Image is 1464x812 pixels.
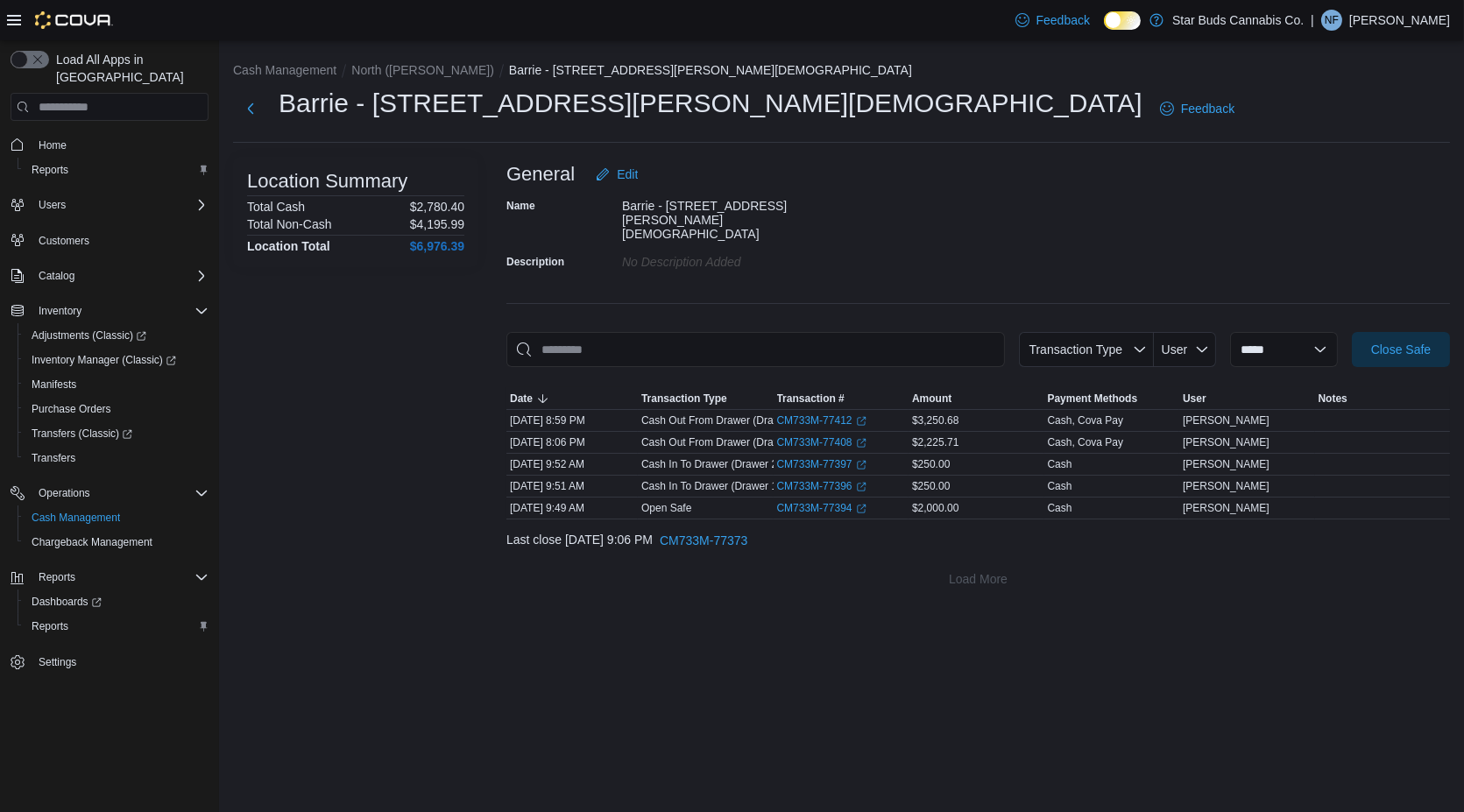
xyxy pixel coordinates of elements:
span: Edit [617,166,638,183]
span: $2,000.00 [912,501,958,515]
div: Cash [1048,479,1072,493]
span: Transaction Type [641,392,727,406]
span: Amount [912,392,951,406]
span: Dashboards [32,595,102,609]
div: Cash, Cova Pay [1048,413,1124,427]
button: Reports [18,614,216,639]
button: Next [233,91,268,126]
span: Load All Apps in [GEOGRAPHIC_DATA] [49,51,209,86]
p: [PERSON_NAME] [1349,10,1450,31]
span: Users [32,194,209,215]
p: Star Buds Cannabis Co. [1172,10,1304,31]
button: Transfers [18,446,216,470]
span: Customers [39,234,89,248]
a: Transfers (Classic) [25,423,139,444]
button: User [1154,332,1216,367]
p: Open Safe [641,501,691,515]
span: Chargeback Management [25,532,209,553]
button: Inventory [4,299,216,323]
h3: General [506,164,575,185]
span: [PERSON_NAME] [1183,435,1270,449]
a: Purchase Orders [25,399,118,420]
a: CM733M-77394External link [777,501,866,515]
a: CM733M-77396External link [777,479,866,493]
span: Inventory Manager (Classic) [32,353,176,367]
a: CM733M-77412External link [777,413,866,427]
svg: External link [856,460,866,470]
a: Chargeback Management [25,532,159,553]
a: CM733M-77397External link [777,457,866,471]
svg: External link [856,438,866,448]
img: Cova [35,11,113,29]
h6: Total Cash [247,200,305,214]
a: Home [32,135,74,156]
div: Noah Folino [1321,10,1342,31]
button: Payment Methods [1044,388,1180,409]
a: Inventory Manager (Classic) [25,350,183,371]
a: Reports [25,159,75,180]
svg: External link [856,504,866,514]
span: Settings [39,655,76,669]
span: Feedback [1036,11,1090,29]
button: Users [32,194,73,215]
button: Cash Management [233,63,336,77]
span: $250.00 [912,479,950,493]
span: Reports [25,159,209,180]
a: Dashboards [25,591,109,612]
h4: Location Total [247,239,330,253]
span: Purchase Orders [25,399,209,420]
span: Close Safe [1371,341,1431,358]
svg: External link [856,416,866,427]
button: Settings [4,649,216,674]
button: User [1179,388,1315,409]
button: Transaction Type [638,388,774,409]
span: Dashboards [25,591,209,612]
span: Reports [39,570,75,584]
div: Last close [DATE] 9:06 PM [506,523,1450,558]
span: [PERSON_NAME] [1183,501,1270,515]
nav: Complex example [11,124,209,720]
button: Users [4,193,216,217]
button: Date [506,388,638,409]
a: Reports [25,616,75,637]
span: Date [510,392,533,406]
button: Chargeback Management [18,530,216,554]
button: Customers [4,228,216,253]
span: $2,225.71 [912,435,958,449]
button: Manifests [18,372,216,397]
a: Inventory Manager (Classic) [18,348,216,372]
span: Customers [32,229,209,251]
span: Cash Management [25,507,209,528]
button: Cash Management [18,505,216,530]
span: [PERSON_NAME] [1183,413,1270,427]
span: Notes [1319,392,1347,406]
button: CM733M-77373 [653,523,754,558]
a: Settings [32,652,83,673]
a: Feedback [1153,91,1241,126]
span: [PERSON_NAME] [1183,457,1270,471]
p: Cash Out From Drawer (Drawer 2) [641,435,803,449]
a: Adjustments (Classic) [25,325,153,346]
div: [DATE] 8:06 PM [506,432,638,453]
div: [DATE] 9:49 AM [506,498,638,519]
button: Transaction Type [1019,332,1154,367]
button: Inventory [32,300,88,321]
span: Operations [32,483,209,504]
nav: An example of EuiBreadcrumbs [233,61,1450,82]
span: Reports [32,163,68,177]
button: Amount [909,388,1044,409]
span: $250.00 [912,457,950,471]
span: Transaction # [777,392,845,406]
div: Cash, Cova Pay [1048,435,1124,449]
a: Transfers (Classic) [18,421,216,446]
label: Name [506,199,535,213]
a: Adjustments (Classic) [18,323,216,348]
span: Transfers (Classic) [25,423,209,444]
span: User [1162,342,1188,357]
div: Cash [1048,457,1072,471]
p: $4,195.99 [410,217,464,231]
span: Inventory [39,304,81,318]
a: Cash Management [25,507,127,528]
span: Inventory [32,300,209,321]
button: Barrie - [STREET_ADDRESS][PERSON_NAME][DEMOGRAPHIC_DATA] [509,63,912,77]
